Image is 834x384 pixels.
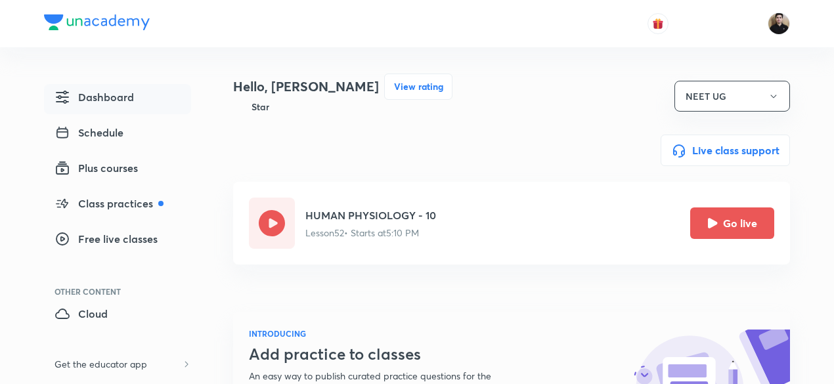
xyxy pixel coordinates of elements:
h3: Add practice to classes [249,345,523,364]
a: Company Logo [44,14,150,33]
a: Plus courses [44,155,191,185]
a: Dashboard [44,84,191,114]
button: Live class support [661,135,790,166]
h6: Star [252,100,269,114]
a: Cloud [44,301,191,331]
p: Lesson 52 • Starts at 5:10 PM [305,226,436,240]
button: View rating [384,74,452,100]
img: Maneesh Kumar Sharma [768,12,790,35]
div: Other Content [55,288,191,295]
img: Company Logo [44,14,150,30]
h6: Get the educator app [44,352,158,376]
h4: Hello, [PERSON_NAME] [233,77,379,96]
a: Class practices [44,190,191,221]
iframe: Help widget launcher [717,333,820,370]
a: Schedule [44,119,191,150]
span: Schedule [55,125,123,140]
button: Go live [690,207,774,239]
span: Dashboard [55,89,134,105]
a: Free live classes [44,226,191,256]
img: avatar [652,18,664,30]
span: Class practices [55,196,164,211]
span: Free live classes [55,231,158,247]
span: Plus courses [55,160,138,176]
h5: HUMAN PHYSIOLOGY - 10 [305,207,436,223]
img: Badge [233,100,246,114]
button: NEET UG [674,81,790,112]
h6: INTRODUCING [249,328,523,339]
span: Cloud [55,306,108,322]
button: avatar [647,13,669,34]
